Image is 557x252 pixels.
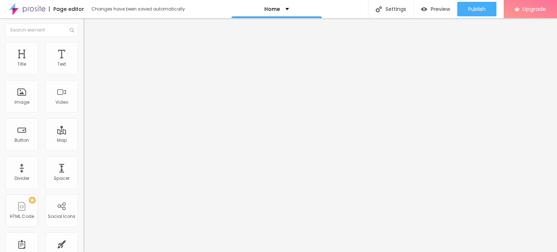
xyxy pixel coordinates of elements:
input: Search element [5,24,78,37]
button: Preview [414,2,457,16]
span: Publish [468,6,486,12]
button: Publish [457,2,496,16]
div: Social Icons [48,214,75,219]
div: Map [57,138,67,143]
div: Page editor [49,7,84,12]
img: Icone [70,28,74,32]
div: Button [15,138,29,143]
div: HTML Code [10,214,34,219]
iframe: Editor [83,18,557,252]
div: Changes have been saved automatically [91,7,185,11]
div: Video [55,100,68,105]
div: Text [57,62,66,67]
p: Home [264,7,280,12]
span: Preview [431,6,450,12]
div: Image [15,100,29,105]
div: Spacer [54,176,70,181]
img: Icone [376,6,382,12]
img: view-1.svg [421,6,427,12]
div: Divider [15,176,29,181]
span: Upgrade [523,6,546,12]
div: Title [17,62,26,67]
